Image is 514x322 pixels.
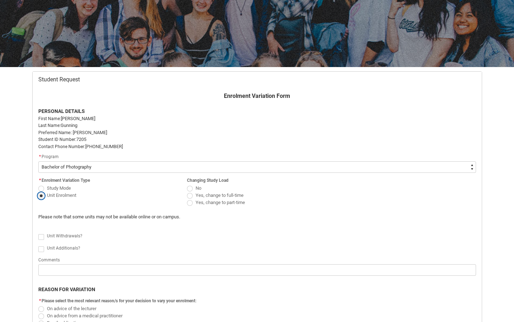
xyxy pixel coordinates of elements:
[38,123,61,128] span: Last Name:
[224,93,290,99] strong: Enrolment Variation Form
[38,213,365,221] p: Please note that some units may not be available online or on campus.
[38,76,80,83] span: Student Request
[42,154,59,159] span: Program
[42,178,90,183] span: Enrolment Variation Type
[47,185,71,191] span: Study Mode
[38,136,476,143] p: 7205
[85,144,123,149] span: [PHONE_NUMBER]
[196,200,245,205] span: Yes, change to part-time
[196,185,201,191] span: No
[47,246,80,251] span: Unit Additionals?
[187,178,229,183] span: Changing Study Load
[38,116,61,121] span: First Name:
[39,154,41,159] abbr: required
[47,313,123,318] span: On advice from a medical practitioner
[38,257,60,262] span: Comments
[38,137,76,142] span: Student ID Number:
[38,108,85,114] strong: PERSONAL DETAILS
[38,122,476,129] p: Gunning
[39,298,41,303] abbr: required
[47,233,82,238] span: Unit Withdrawals?
[47,193,76,198] span: Unit Enrolment
[38,130,107,135] span: Preferred Name: [PERSON_NAME]
[38,115,476,122] p: [PERSON_NAME]
[38,287,95,292] b: REASON FOR VARIATION
[38,144,85,149] span: Contact Phone Number:
[47,306,96,311] span: On advice of the lecturer
[196,193,244,198] span: Yes, change to full-time
[39,178,41,183] abbr: required
[42,298,196,303] span: Please select the most relevant reason/s for your decision to vary your enrolment:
